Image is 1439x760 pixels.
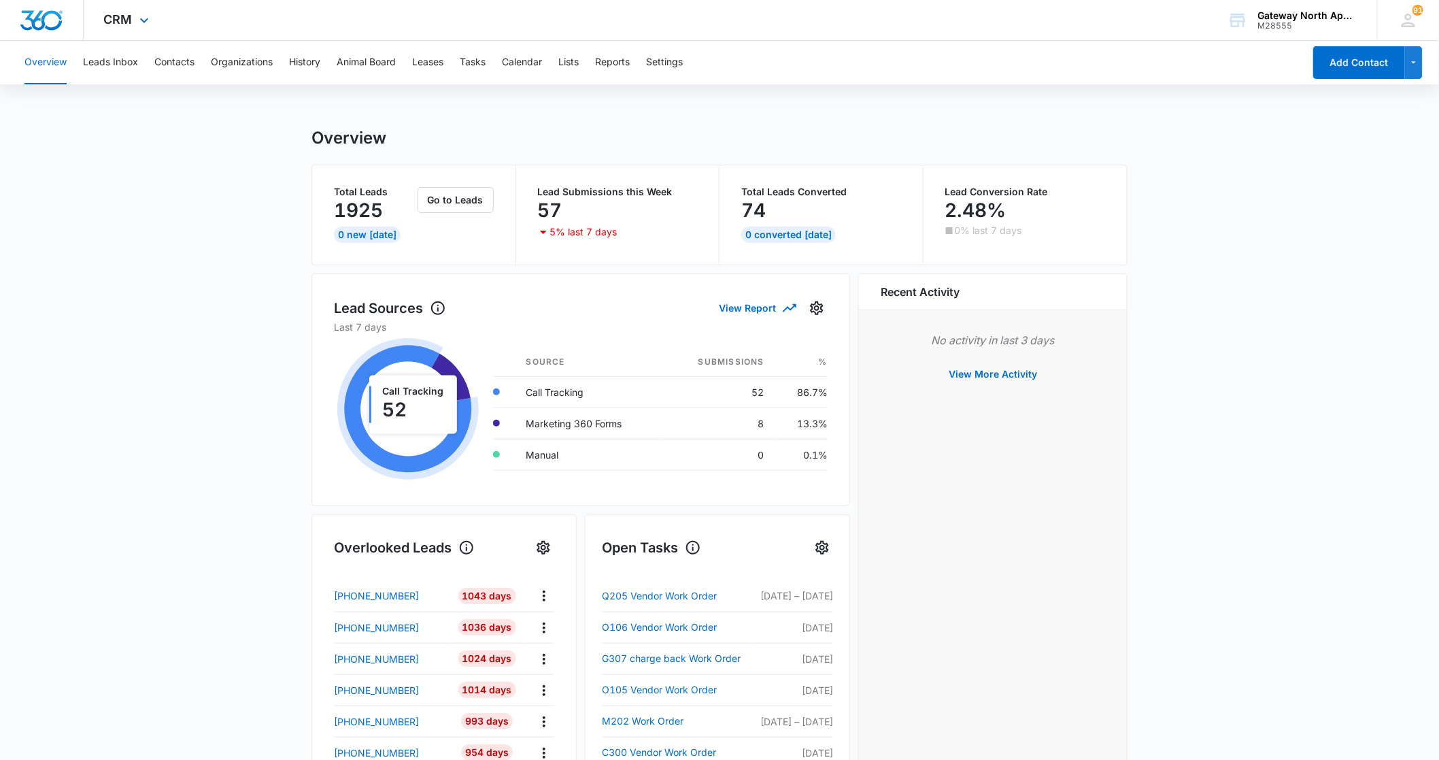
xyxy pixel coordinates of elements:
div: 993 Days [461,713,513,729]
p: 57 [538,199,562,221]
p: 74 [741,199,766,221]
p: [DATE] [754,683,833,697]
p: Lead Conversion Rate [945,187,1106,197]
td: Manual [515,439,664,470]
td: Marketing 360 Forms [515,408,664,439]
a: [PHONE_NUMBER] [334,714,448,729]
a: [PHONE_NUMBER] [334,621,448,635]
a: G307 charge back Work Order [602,650,754,667]
a: Q205 Vendor Work Order [602,588,754,604]
h1: Overview [311,128,386,148]
th: % [775,348,828,377]
td: 86.7% [775,376,828,408]
div: 0 New [DATE] [334,227,401,243]
p: [DATE] [754,746,833,760]
button: Settings [811,537,833,559]
div: 1014 Days [458,682,516,698]
button: Reports [595,41,630,84]
button: Actions [533,648,554,670]
button: Leases [412,41,443,84]
p: 5% last 7 days [550,227,617,237]
p: Total Leads [334,187,415,197]
th: Source [515,348,664,377]
button: Actions [533,680,554,701]
p: No activity in last 3 days [881,332,1105,348]
p: Total Leads Converted [741,187,901,197]
div: 1024 Days [458,650,516,667]
p: Last 7 days [334,320,828,334]
p: [PHONE_NUMBER] [334,621,419,635]
p: [PHONE_NUMBER] [334,589,419,603]
p: [DATE] [754,652,833,666]
button: Settings [532,537,554,559]
span: 91 [1412,5,1423,16]
a: M202 Work Order [602,713,754,729]
h1: Overlooked Leads [334,538,475,558]
button: Leads Inbox [83,41,138,84]
a: [PHONE_NUMBER] [334,589,448,603]
h6: Recent Activity [881,284,960,300]
button: Lists [558,41,579,84]
a: [PHONE_NUMBER] [334,683,448,697]
p: [PHONE_NUMBER] [334,746,419,760]
span: CRM [104,12,133,27]
button: View More Activity [935,358,1051,391]
button: Tasks [460,41,486,84]
p: [DATE] – [DATE] [754,589,833,603]
button: Calendar [502,41,542,84]
p: [PHONE_NUMBER] [334,683,419,697]
div: 0 Converted [DATE] [741,227,836,243]
button: Go to Leads [418,187,494,213]
a: O106 Vendor Work Order [602,619,754,635]
button: Settings [646,41,683,84]
p: 0% last 7 days [955,226,1022,235]
a: Go to Leads [418,194,494,205]
button: Actions [533,585,554,606]
td: 0 [664,439,775,470]
button: Contacts [154,41,194,84]
div: 1036 Days [458,619,516,635]
button: View Report [719,296,795,320]
td: 52 [664,376,775,408]
td: Call Tracking [515,376,664,408]
a: [PHONE_NUMBER] [334,652,448,666]
p: [DATE] – [DATE] [754,714,833,729]
td: 8 [664,408,775,439]
p: [PHONE_NUMBER] [334,652,419,666]
p: [PHONE_NUMBER] [334,714,419,729]
td: 0.1% [775,439,828,470]
p: [DATE] [754,621,833,635]
button: Add Contact [1313,46,1405,79]
h1: Lead Sources [334,298,446,318]
button: Settings [806,297,828,319]
button: History [289,41,320,84]
button: Overview [24,41,67,84]
h1: Open Tasks [602,538,701,558]
div: notifications count [1412,5,1423,16]
div: account id [1258,21,1357,31]
button: Actions [533,711,554,732]
button: Actions [533,617,554,638]
div: account name [1258,10,1357,21]
th: Submissions [664,348,775,377]
td: 13.3% [775,408,828,439]
p: 1925 [334,199,383,221]
button: Organizations [211,41,273,84]
div: 1043 Days [458,588,516,604]
a: O105 Vendor Work Order [602,682,754,698]
a: [PHONE_NUMBER] [334,746,448,760]
p: 2.48% [945,199,1006,221]
button: Animal Board [337,41,396,84]
p: Lead Submissions this Week [538,187,698,197]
